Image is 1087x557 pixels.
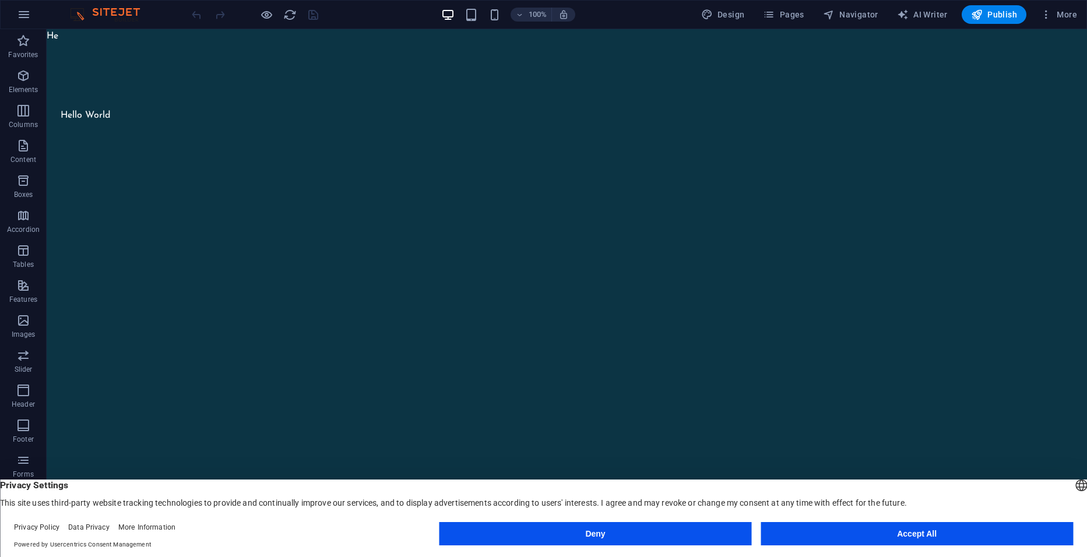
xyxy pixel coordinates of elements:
[10,155,36,164] p: Content
[9,120,38,129] p: Columns
[12,330,36,339] p: Images
[283,8,297,22] i: Reload page
[696,5,750,24] div: Design (Ctrl+Alt+Y)
[892,5,952,24] button: AI Writer
[8,50,38,59] p: Favorites
[14,190,33,199] p: Boxes
[1040,9,1077,20] span: More
[259,8,273,22] button: Click here to leave preview mode and continue editing
[13,260,34,269] p: Tables
[283,8,297,22] button: reload
[9,295,37,304] p: Features
[758,5,808,24] button: Pages
[823,9,878,20] span: Navigator
[1036,5,1082,24] button: More
[7,225,40,234] p: Accordion
[13,435,34,444] p: Footer
[971,9,1017,20] span: Publish
[818,5,883,24] button: Navigator
[9,85,38,94] p: Elements
[528,8,547,22] h6: 100%
[701,9,745,20] span: Design
[558,9,569,20] i: On resize automatically adjust zoom level to fit chosen device.
[15,365,33,374] p: Slider
[13,470,34,479] p: Forms
[897,9,948,20] span: AI Writer
[511,8,552,22] button: 100%
[12,400,35,409] p: Header
[696,5,750,24] button: Design
[763,9,804,20] span: Pages
[67,8,154,22] img: Editor Logo
[962,5,1026,24] button: Publish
